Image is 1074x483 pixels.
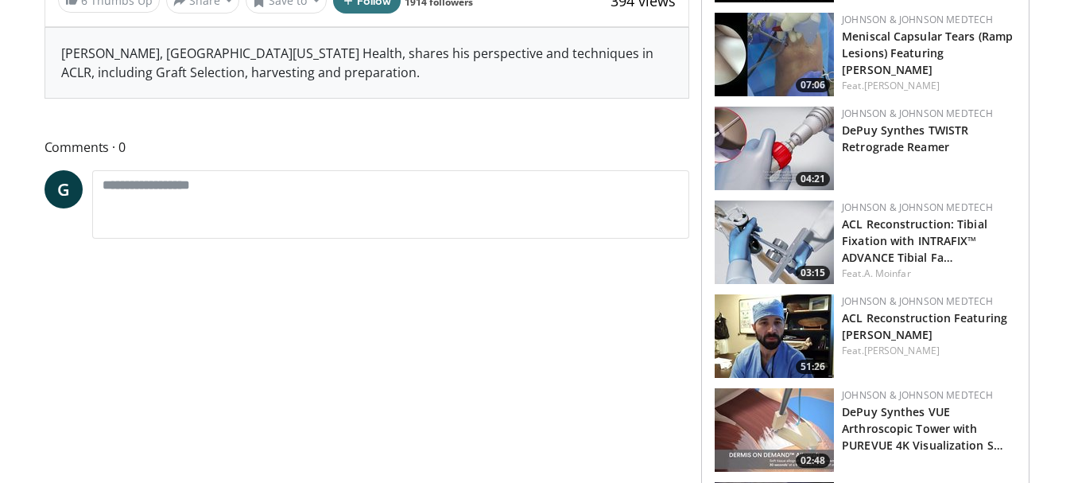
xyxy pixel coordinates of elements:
a: G [45,170,83,208]
div: [PERSON_NAME], [GEOGRAPHIC_DATA][US_STATE] Health, shares his perspective and techniques in ACLR,... [45,28,689,98]
span: 07:06 [796,78,830,92]
a: Johnson & Johnson MedTech [842,201,993,214]
a: 03:15 [715,201,834,284]
a: [PERSON_NAME] [864,344,940,357]
img: 62274247-50be-46f1-863e-89caa7806205.150x105_q85_crop-smart_upscale.jpg [715,107,834,190]
a: Johnson & Johnson MedTech [842,13,993,26]
a: ACL Reconstruction: Tibial Fixation with INTRAFIX™ ADVANCE Tibial Fa… [842,216,987,265]
div: Feat. [842,267,1016,281]
a: 07:06 [715,13,834,96]
a: Johnson & Johnson MedTech [842,294,993,308]
a: A. Moinfar [864,267,911,280]
a: DePuy Synthes TWISTR Retrograde Reamer [842,123,968,154]
span: 03:15 [796,266,830,280]
img: 0ff5e633-ca0b-4656-a7ec-06bf8db23d8f.150x105_q85_crop-smart_upscale.jpg [715,294,834,378]
div: Feat. [842,79,1016,93]
img: 0c02c3d5-dde0-442f-bbc0-cf861f5c30d7.150x105_q85_crop-smart_upscale.jpg [715,13,834,96]
a: 51:26 [715,294,834,378]
span: 02:48 [796,454,830,468]
span: 51:26 [796,360,830,374]
div: Feat. [842,344,1016,358]
img: 31f568e0-db13-4a5d-b408-7dd5b72d0554.150x105_q85_crop-smart_upscale.jpg [715,388,834,472]
span: 04:21 [796,172,830,186]
a: Johnson & Johnson MedTech [842,388,993,402]
a: 04:21 [715,107,834,190]
a: Meniscal Capsular Tears (Ramp Lesions) Featuring [PERSON_NAME] [842,29,1013,77]
span: Comments 0 [45,137,690,158]
a: Johnson & Johnson MedTech [842,107,993,120]
a: [PERSON_NAME] [864,79,940,92]
a: DePuy Synthes VUE Arthroscopic Tower with PUREVUE 4K Visualization S… [842,404,1003,453]
a: 02:48 [715,388,834,472]
a: ACL Reconstruction Featuring [PERSON_NAME] [842,310,1007,342]
img: 777ad927-ac55-4405-abb7-44ae044f5e5b.150x105_q85_crop-smart_upscale.jpg [715,201,834,284]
